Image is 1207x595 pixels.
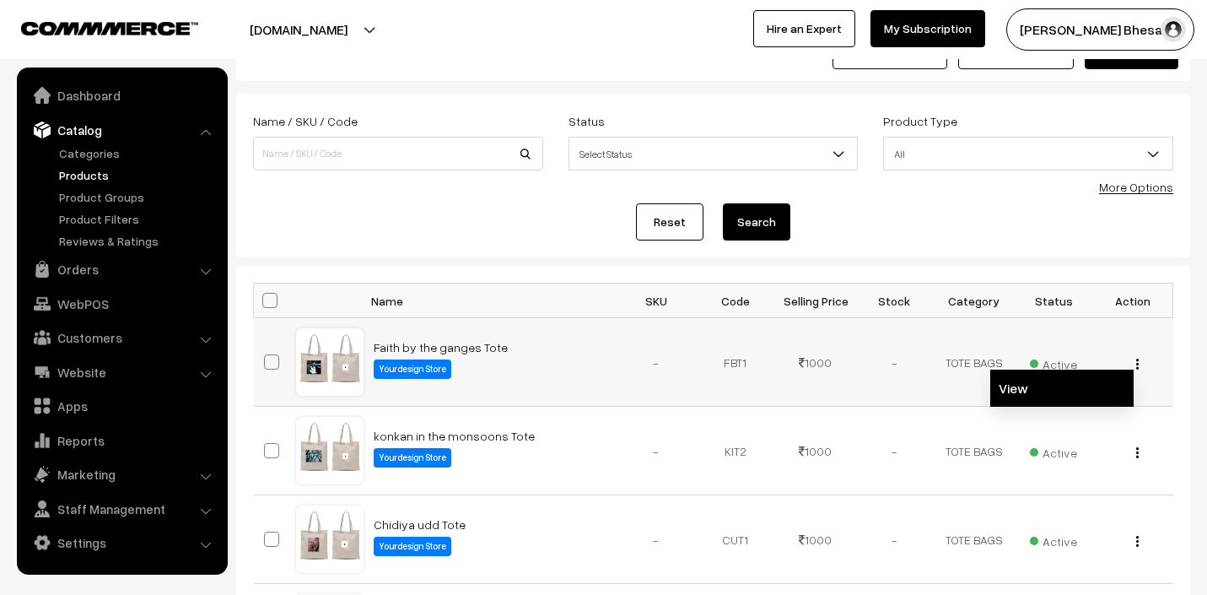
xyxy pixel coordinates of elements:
[1014,284,1093,318] th: Status
[21,494,222,524] a: Staff Management
[21,80,222,111] a: Dashboard
[935,407,1014,495] td: TOTE BAGS
[253,137,543,170] input: Name / SKU / Code
[21,289,222,319] a: WebPOS
[1006,8,1194,51] button: [PERSON_NAME] Bhesani…
[253,112,358,130] label: Name / SKU / Code
[617,284,696,318] th: SKU
[55,210,222,228] a: Product Filters
[775,284,854,318] th: Selling Price
[883,112,957,130] label: Product Type
[723,203,790,241] button: Search
[55,188,222,206] a: Product Groups
[696,407,775,495] td: KIT2
[21,322,222,353] a: Customers
[1030,440,1077,462] span: Active
[990,370,1134,407] a: View
[374,340,508,354] a: Faith by the ganges Tote
[636,203,703,241] a: Reset
[568,112,605,130] label: Status
[21,254,222,284] a: Orders
[935,318,1014,407] td: TOTE BAGS
[21,425,222,456] a: Reports
[870,10,985,47] a: My Subscription
[21,22,198,35] img: COMMMERCE
[1136,359,1139,370] img: Menu
[55,166,222,184] a: Products
[1136,536,1139,547] img: Menu
[191,8,407,51] button: [DOMAIN_NAME]
[935,495,1014,584] td: TOTE BAGS
[935,284,1014,318] th: Category
[1099,180,1173,194] a: More Options
[374,517,466,532] a: Chidiya udd Tote
[568,137,859,170] span: Select Status
[854,284,934,318] th: Stock
[374,448,451,468] label: Yourdesign Store
[775,495,854,584] td: 1000
[1161,17,1186,42] img: user
[854,407,934,495] td: -
[374,537,451,556] label: Yourdesign Store
[696,318,775,407] td: FBT1
[617,495,696,584] td: -
[696,284,775,318] th: Code
[753,10,855,47] a: Hire an Expert
[1136,447,1139,458] img: Menu
[775,318,854,407] td: 1000
[21,357,222,387] a: Website
[364,284,617,318] th: Name
[1030,528,1077,550] span: Active
[55,232,222,250] a: Reviews & Ratings
[21,459,222,490] a: Marketing
[21,391,222,421] a: Apps
[1030,351,1077,373] span: Active
[21,115,222,145] a: Catalog
[696,495,775,584] td: CUT1
[775,407,854,495] td: 1000
[617,407,696,495] td: -
[1093,284,1172,318] th: Action
[617,318,696,407] td: -
[21,17,169,37] a: COMMMERCE
[374,429,535,443] a: konkan in the monsoons Tote
[883,137,1173,170] span: All
[854,318,934,407] td: -
[374,360,451,379] label: Yourdesign Store
[884,139,1172,169] span: All
[854,495,934,584] td: -
[21,527,222,558] a: Settings
[569,139,858,169] span: Select Status
[55,144,222,162] a: Categories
